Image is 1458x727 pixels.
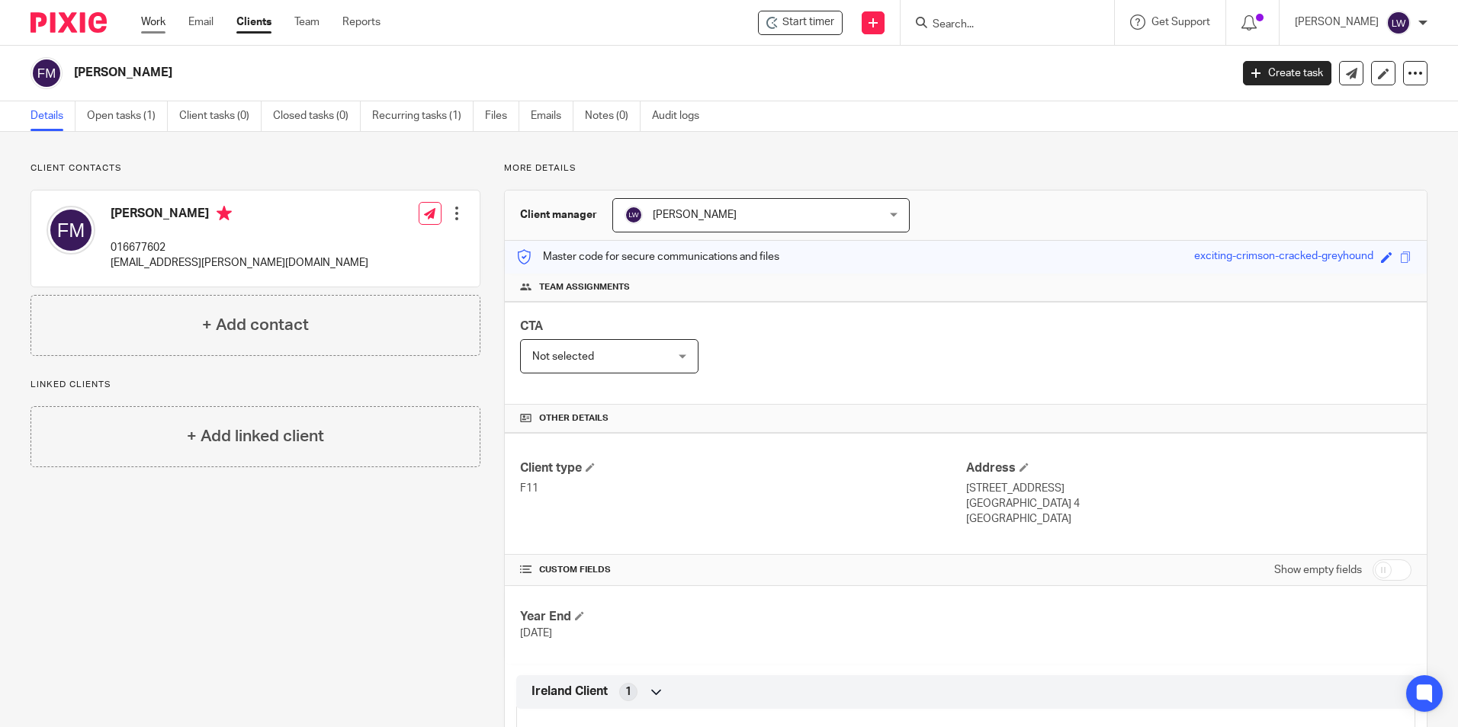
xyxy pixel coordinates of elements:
[1386,11,1411,35] img: svg%3E
[758,11,843,35] div: Fiona McCarron
[1274,562,1362,578] label: Show empty fields
[520,564,965,576] h4: CUSTOM FIELDS
[966,460,1411,476] h4: Address
[782,14,834,30] span: Start timer
[625,684,631,700] span: 1
[1194,248,1373,266] div: exciting-crimson-cracked-greyhound
[111,255,368,271] p: [EMAIL_ADDRESS][PERSON_NAME][DOMAIN_NAME]
[520,320,543,332] span: CTA
[531,684,608,700] span: Ireland Client
[966,481,1411,496] p: [STREET_ADDRESS]
[188,14,214,30] a: Email
[236,14,271,30] a: Clients
[87,101,168,131] a: Open tasks (1)
[931,18,1068,32] input: Search
[539,412,609,424] span: Other details
[625,206,643,224] img: svg%3E
[111,240,368,255] p: 016677602
[111,206,368,225] h4: [PERSON_NAME]
[520,628,552,639] span: [DATE]
[217,206,232,221] i: Primary
[531,101,573,131] a: Emails
[539,281,630,293] span: Team assignments
[342,14,381,30] a: Reports
[372,101,474,131] a: Recurring tasks (1)
[74,65,991,81] h2: [PERSON_NAME]
[179,101,262,131] a: Client tasks (0)
[516,249,779,264] p: Master code for secure communications and files
[31,101,75,131] a: Details
[273,101,361,131] a: Closed tasks (0)
[1151,17,1210,27] span: Get Support
[31,57,63,89] img: svg%3E
[141,14,165,30] a: Work
[520,460,965,476] h4: Client type
[31,162,480,175] p: Client contacts
[966,511,1411,527] p: [GEOGRAPHIC_DATA]
[485,101,519,131] a: Files
[47,206,95,255] img: svg%3E
[520,609,965,625] h4: Year End
[520,481,965,496] p: F11
[202,313,309,337] h4: + Add contact
[294,14,320,30] a: Team
[187,424,324,448] h4: + Add linked client
[585,101,641,131] a: Notes (0)
[31,379,480,391] p: Linked clients
[966,496,1411,511] p: [GEOGRAPHIC_DATA] 4
[504,162,1427,175] p: More details
[1295,14,1379,30] p: [PERSON_NAME]
[1243,61,1331,85] a: Create task
[31,12,107,33] img: Pixie
[520,207,597,223] h3: Client manager
[532,351,594,362] span: Not selected
[652,101,711,131] a: Audit logs
[653,210,737,220] span: [PERSON_NAME]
